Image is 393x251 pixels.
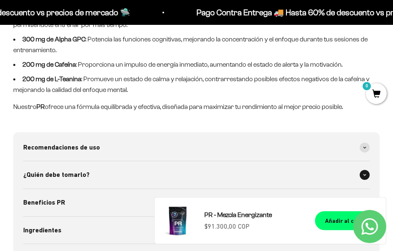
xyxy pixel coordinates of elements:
[13,59,380,70] li: : Proporciona un impulso de energía inmediato, aumentando el estado de alerta y la motivación.
[204,221,250,232] sale-price: $91.300,00 COP
[36,103,45,110] strong: PR
[23,217,370,244] summary: Ingredientes
[22,75,81,82] strong: 200 mg de L-Teanina
[22,61,76,68] strong: 200 mg de Cafeína
[204,210,305,220] a: PR - Mezcla Energizante
[315,211,379,230] button: Añadir al carrito
[23,225,61,236] span: Ingredientes
[22,36,85,43] strong: 300 mg de Alpha GPC
[23,161,370,188] summary: ¿Quién debe tomarlo?
[13,74,380,95] li: : Promueve un estado de calma y relajación, contrarrestando posibles efectos negativos de la cafe...
[23,197,65,208] span: Beneficios PR
[13,34,380,55] li: : Potencia las funciones cognitivas, mejorando la concentración y el enfoque durante tus sesiones...
[325,216,369,225] div: Añadir al carrito
[23,134,370,161] summary: Recomendaciones de uso
[23,189,370,216] summary: Beneficios PR
[23,169,90,180] span: ¿Quién debe tomarlo?
[161,204,194,237] img: PR - Mezcla Energizante
[362,81,372,91] mark: 0
[366,90,387,99] a: 0
[13,101,380,112] p: Nuestro ofrece una fórmula equilibrada y efectiva, diseñada para maximizar tu rendimiento al mejo...
[23,142,100,153] span: Recomendaciones de uso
